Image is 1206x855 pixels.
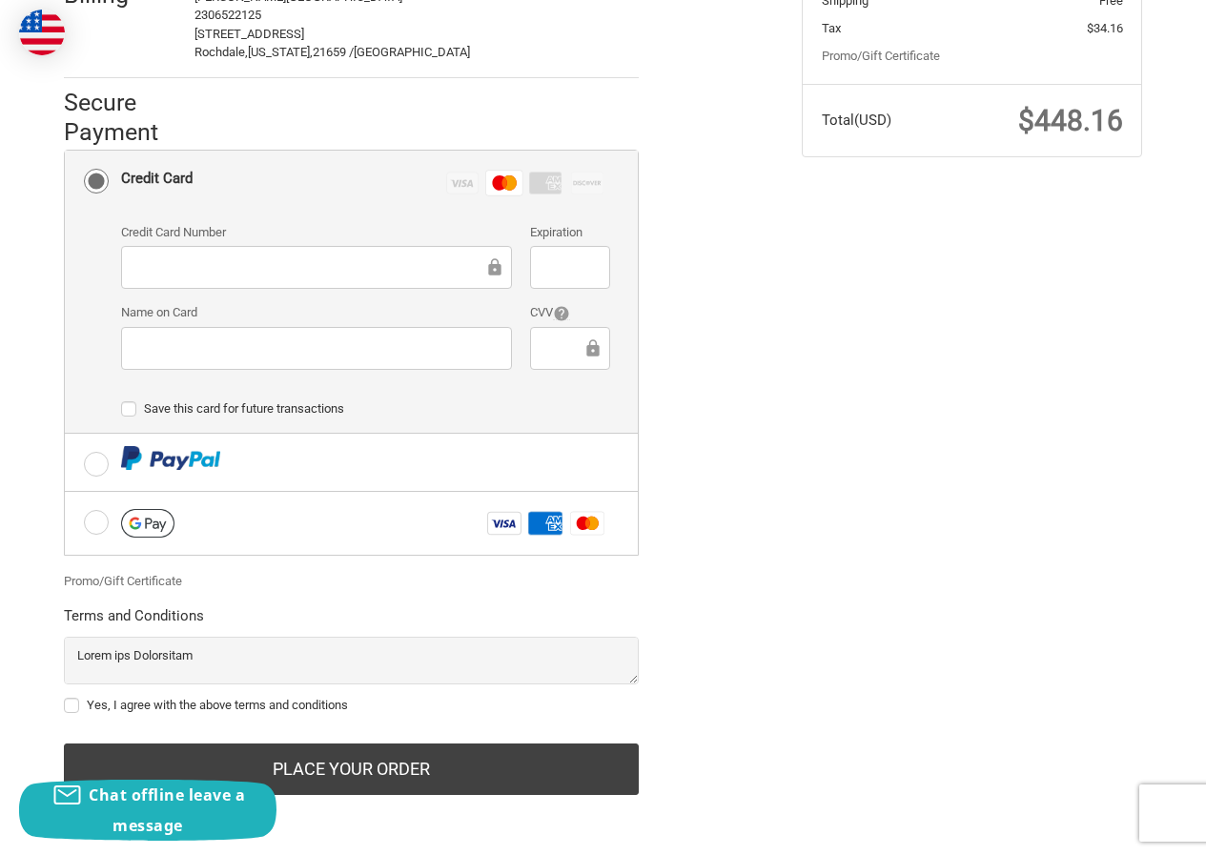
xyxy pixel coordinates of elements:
img: Google Pay icon [121,509,174,538]
span: [STREET_ADDRESS] [194,27,304,41]
span: 2306522125 [194,8,261,22]
textarea: Lorem ips Dolorsitam Consectet adipisc Elit sed doei://tem.57i81.utl Etdolor ma aliq://eni.72a92.... [64,637,639,684]
label: Name on Card [121,303,512,322]
img: duty and tax information for United States [19,10,65,55]
img: PayPal icon [121,446,221,470]
span: 21659 / [313,45,354,59]
span: Chat offline leave a message [89,784,245,836]
iframe: Secure Credit Card Frame - Credit Card Number [134,256,484,278]
span: Tax [822,21,841,35]
span: $448.16 [1018,104,1123,137]
span: $34.16 [1087,21,1123,35]
label: CVV [530,303,609,322]
button: Chat offline leave a message [19,780,276,841]
span: [US_STATE], [248,45,313,59]
span: Rochdale, [194,45,248,59]
label: Credit Card Number [121,223,512,242]
a: Promo/Gift Certificate [822,49,940,63]
iframe: Secure Credit Card Frame - Expiration Date [543,256,596,278]
h2: Secure Payment [64,88,193,148]
label: Expiration [530,223,609,242]
iframe: Secure Credit Card Frame - Cardholder Name [134,337,499,359]
label: Save this card for future transactions [121,401,610,417]
iframe: Secure Credit Card Frame - CVV [543,337,582,359]
span: [GEOGRAPHIC_DATA] [354,45,470,59]
label: Yes, I agree with the above terms and conditions [64,698,639,713]
div: Credit Card [121,163,193,194]
button: Place Your Order [64,743,639,795]
span: Total (USD) [822,112,891,129]
a: Promo/Gift Certificate [64,574,182,588]
legend: Terms and Conditions [64,605,204,636]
